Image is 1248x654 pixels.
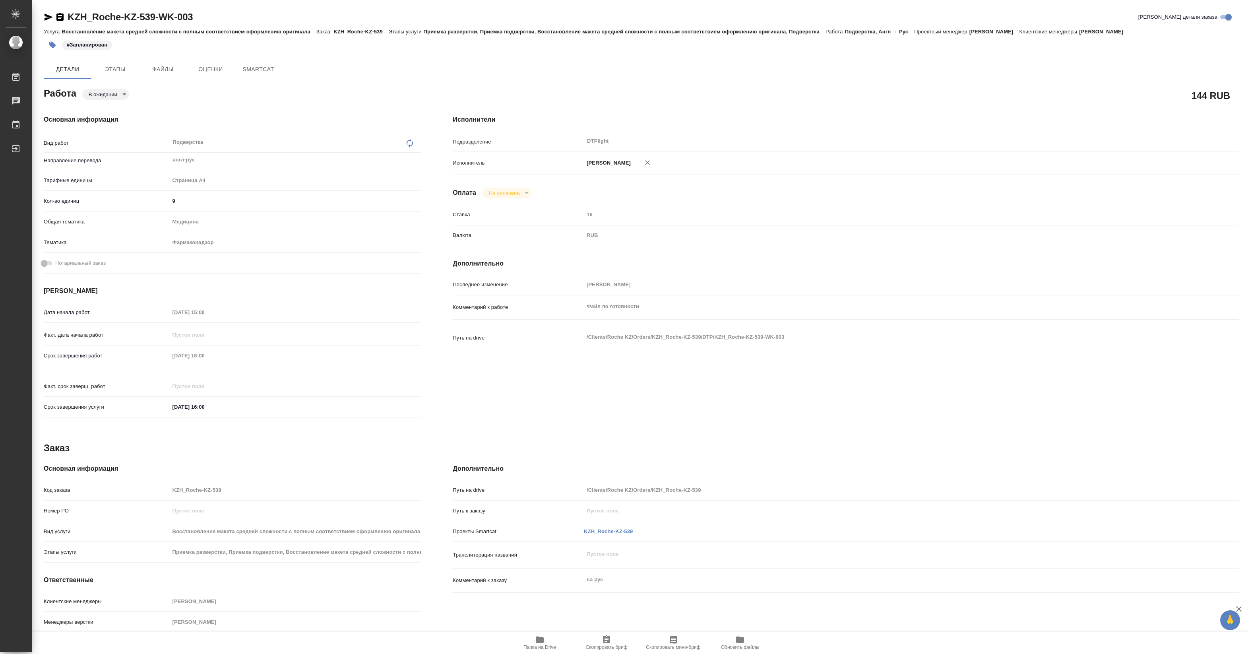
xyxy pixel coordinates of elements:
p: Подразделение [453,138,584,146]
h4: Основная информация [44,115,421,124]
h4: [PERSON_NAME] [44,286,421,296]
p: Заказ: [316,29,333,35]
div: В ожидании [483,188,531,198]
input: Пустое поле [169,484,421,496]
h4: Дополнительно [453,259,1239,268]
span: Скопировать мини-бриф [646,644,700,650]
a: KZH_Roche-KZ-539-WK-003 [68,12,193,22]
textarea: Файл по готовности [584,300,1174,313]
p: Подверстка, Англ → Рус [845,29,915,35]
span: Оценки [192,64,230,74]
p: KZH_Roche-KZ-539 [333,29,389,35]
p: Услуга [44,29,62,35]
p: Путь к заказу [453,507,584,515]
input: Пустое поле [584,279,1174,290]
span: 🙏 [1223,612,1237,629]
textarea: на рус [584,573,1174,586]
input: ✎ Введи что-нибудь [169,195,421,207]
span: Обновить файлы [721,644,760,650]
p: Путь на drive [453,486,584,494]
p: Факт. срок заверш. работ [44,382,169,390]
textarea: /Clients/Roche KZ/Orders/KZH_Roche-KZ-539/DTP/KZH_Roche-KZ-539-WK-003 [584,330,1174,344]
div: Медицина [169,215,421,229]
span: Папка на Drive [523,644,556,650]
h4: Ответственные [44,575,421,585]
p: Исполнитель [453,159,584,167]
p: Вид работ [44,139,169,147]
p: [PERSON_NAME] [969,29,1019,35]
p: [PERSON_NAME] [584,159,631,167]
p: #Запланирован [67,41,107,49]
p: Срок завершения работ [44,352,169,360]
h2: 144 RUB [1192,89,1230,102]
span: Файлы [144,64,182,74]
span: Запланирован [61,41,113,48]
p: Общая тематика [44,218,169,226]
p: Код заказа [44,486,169,494]
h2: Заказ [44,442,70,454]
p: Менеджеры верстки [44,618,169,626]
button: В ожидании [86,91,120,98]
input: Пустое поле [169,307,239,318]
h4: Исполнители [453,115,1239,124]
h4: Оплата [453,188,476,198]
p: Транслитерация названий [453,551,584,559]
input: Пустое поле [169,380,239,392]
span: Скопировать бриф [585,644,627,650]
input: Пустое поле [169,350,239,361]
span: Этапы [96,64,134,74]
p: Валюта [453,231,584,239]
input: Пустое поле [169,596,421,607]
a: KZH_Roche-KZ-539 [584,528,633,534]
button: Не оплачена [486,190,522,196]
p: Кол-во единиц [44,197,169,205]
p: Тематика [44,239,169,246]
button: Скопировать бриф [573,632,640,654]
p: Работа [826,29,845,35]
p: Срок завершения услуги [44,403,169,411]
p: Путь на drive [453,334,584,342]
input: ✎ Введи что-нибудь [169,401,239,413]
p: Номер РО [44,507,169,515]
p: Этапы услуги [389,29,424,35]
p: Клиентские менеджеры [1019,29,1079,35]
input: Пустое поле [169,505,421,516]
button: Скопировать ссылку для ЯМессенджера [44,12,53,22]
p: Комментарий к работе [453,303,584,311]
p: Факт. дата начала работ [44,331,169,339]
button: 🙏 [1220,610,1240,630]
div: В ожидании [82,89,129,100]
span: Нотариальный заказ [55,259,106,267]
span: [PERSON_NAME] детали заказа [1138,13,1217,21]
button: Скопировать мини-бриф [640,632,707,654]
p: Проекты Smartcat [453,528,584,536]
p: Тарифные единицы [44,177,169,184]
p: [PERSON_NAME] [1079,29,1129,35]
p: Комментарий к заказу [453,576,584,584]
p: Дата начала работ [44,309,169,316]
div: Страница А4 [169,174,421,187]
h4: Основная информация [44,464,421,474]
input: Пустое поле [584,484,1174,496]
p: Восстановление макета средней сложности с полным соответствием оформлению оригинала [62,29,316,35]
p: Приемка разверстки, Приемка подверстки, Восстановление макета средней сложности с полным соответс... [424,29,826,35]
h4: Дополнительно [453,464,1239,474]
p: Вид услуги [44,528,169,536]
span: Детали [48,64,87,74]
button: Удалить исполнителя [639,154,656,171]
p: Направление перевода [44,157,169,165]
button: Добавить тэг [44,36,61,54]
button: Обновить файлы [707,632,773,654]
input: Пустое поле [584,209,1174,220]
input: Пустое поле [169,616,421,628]
div: Фармаконадзор [169,236,421,249]
span: SmartCat [239,64,277,74]
button: Папка на Drive [506,632,573,654]
p: Клиентские менеджеры [44,598,169,605]
input: Пустое поле [169,329,239,341]
div: RUB [584,229,1174,242]
input: Пустое поле [169,546,421,558]
input: Пустое поле [169,526,421,537]
p: Последнее изменение [453,281,584,289]
input: Пустое поле [584,505,1174,516]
